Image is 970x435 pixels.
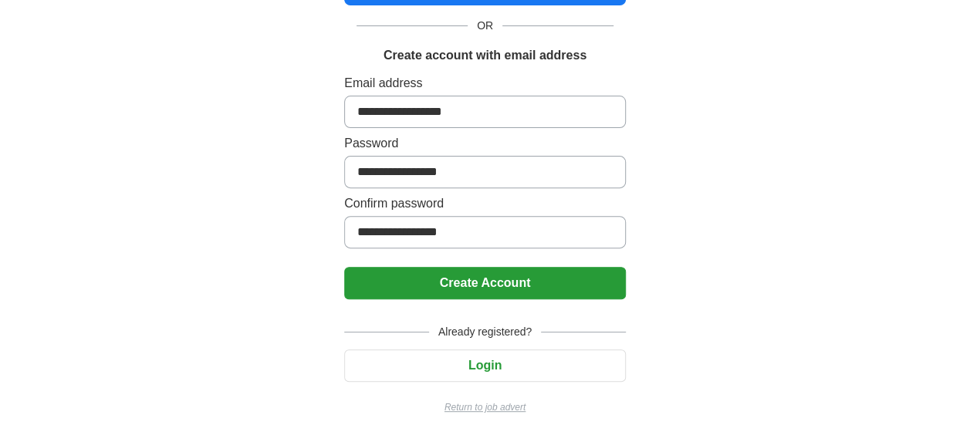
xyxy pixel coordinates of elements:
button: Login [344,349,626,382]
a: Login [344,359,626,372]
button: Create Account [344,267,626,299]
span: Already registered? [429,324,541,340]
label: Password [344,134,626,153]
label: Confirm password [344,194,626,213]
label: Email address [344,74,626,93]
h1: Create account with email address [384,46,586,65]
span: OR [468,18,502,34]
a: Return to job advert [344,400,626,414]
